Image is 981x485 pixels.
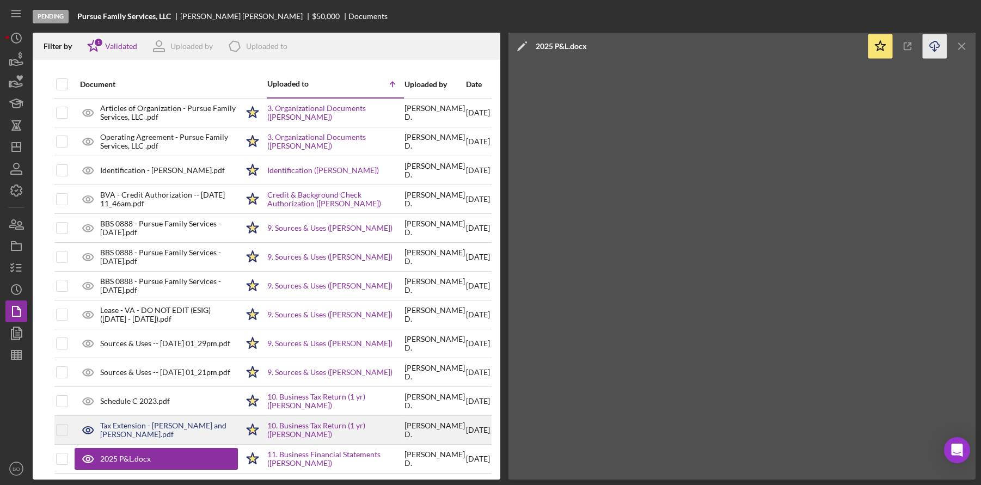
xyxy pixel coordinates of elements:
[267,104,403,121] a: 3. Organizational Documents ([PERSON_NAME])
[466,359,490,386] div: [DATE]
[267,281,393,290] a: 9. Sources & Uses ([PERSON_NAME])
[404,306,465,323] div: [PERSON_NAME] D .
[404,277,465,294] div: [PERSON_NAME] D .
[100,306,238,323] div: Lease - VA - DO NOT EDIT (ESIG) ([DATE] - [DATE]).pdf
[100,133,238,150] div: Operating Agreement - Pursue Family Services, LLC .pdf
[404,162,465,179] div: [PERSON_NAME] D .
[267,392,403,410] a: 10. Business Tax Return (1 yr) ([PERSON_NAME])
[77,12,171,21] b: Pursue Family Services, LLC
[267,79,335,88] div: Uploaded to
[100,421,238,439] div: Tax Extension - [PERSON_NAME] and [PERSON_NAME].pdf
[466,330,490,357] div: [DATE]
[267,133,403,150] a: 3. Organizational Documents ([PERSON_NAME])
[466,157,490,184] div: [DATE]
[404,219,465,237] div: [PERSON_NAME] D .
[536,42,587,51] div: 2025 P&L.docx
[404,450,465,468] div: [PERSON_NAME] D .
[466,214,490,242] div: [DATE]
[404,104,465,121] div: [PERSON_NAME] D .
[466,99,490,127] div: [DATE]
[508,60,976,480] iframe: Document Preview
[267,191,403,208] a: Credit & Background Check Authorization ([PERSON_NAME])
[180,12,312,21] div: [PERSON_NAME] [PERSON_NAME]
[100,368,230,377] div: Sources & Uses -- [DATE] 01_21pm.pdf
[404,191,465,208] div: [PERSON_NAME] D .
[466,128,490,155] div: [DATE]
[466,272,490,299] div: [DATE]
[267,339,393,348] a: 9. Sources & Uses ([PERSON_NAME])
[404,335,465,352] div: [PERSON_NAME] D .
[33,10,69,23] div: Pending
[312,12,340,21] div: $50,000
[404,248,465,266] div: [PERSON_NAME] D .
[404,133,465,150] div: [PERSON_NAME] D .
[466,243,490,271] div: [DATE]
[246,42,287,51] div: Uploaded to
[404,421,465,439] div: [PERSON_NAME] D .
[80,80,238,89] div: Document
[348,12,388,21] div: Documents
[267,166,379,175] a: Identification ([PERSON_NAME])
[100,277,238,294] div: BBS 0888 - Pursue Family Services - [DATE].pdf
[466,416,490,444] div: [DATE]
[44,42,80,51] div: Filter by
[100,104,238,121] div: Articles of Organization - Pursue Family Services, LLC .pdf
[466,186,490,213] div: [DATE]
[404,392,465,410] div: [PERSON_NAME] D .
[944,437,970,463] div: Open Intercom Messenger
[100,166,225,175] div: Identification - [PERSON_NAME].pdf
[267,368,393,377] a: 9. Sources & Uses ([PERSON_NAME])
[170,42,213,51] div: Uploaded by
[267,450,403,468] a: 11. Business Financial Statements ([PERSON_NAME])
[100,397,170,406] div: Schedule C 2023.pdf
[404,364,465,381] div: [PERSON_NAME] D .
[404,80,465,89] div: Uploaded by
[5,458,27,480] button: BO
[466,301,490,328] div: [DATE]
[267,421,403,439] a: 10. Business Tax Return (1 yr) ([PERSON_NAME])
[267,310,393,319] a: 9. Sources & Uses ([PERSON_NAME])
[105,42,137,51] div: Validated
[13,466,20,472] text: BO
[100,191,238,208] div: BVA - Credit Authorization -- [DATE] 11_46am.pdf
[94,38,103,47] div: 1
[100,455,151,463] div: 2025 P&L.docx
[267,253,393,261] a: 9. Sources & Uses ([PERSON_NAME])
[466,388,490,415] div: [DATE]
[466,80,490,89] div: Date
[100,248,238,266] div: BBS 0888 - Pursue Family Services - [DATE].pdf
[100,219,238,237] div: BBS 0888 - Pursue Family Services - [DATE].pdf
[267,224,393,232] a: 9. Sources & Uses ([PERSON_NAME])
[466,445,490,472] div: [DATE]
[100,339,230,348] div: Sources & Uses -- [DATE] 01_29pm.pdf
